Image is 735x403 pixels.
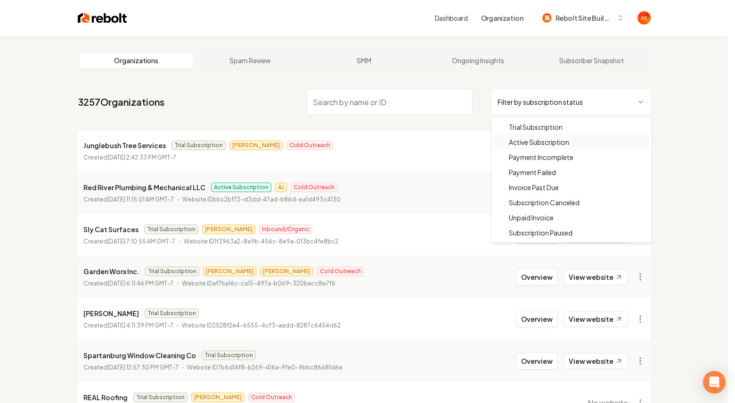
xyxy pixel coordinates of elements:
[509,213,554,222] span: Unpaid Invoice
[509,198,580,207] span: Subscription Canceled
[509,168,556,177] span: Payment Failed
[509,137,569,147] span: Active Subscription
[509,152,573,162] span: Payment Incomplete
[509,122,563,132] span: Trial Subscription
[509,183,559,192] span: Invoice Past Due
[509,228,572,237] span: Subscription Paused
